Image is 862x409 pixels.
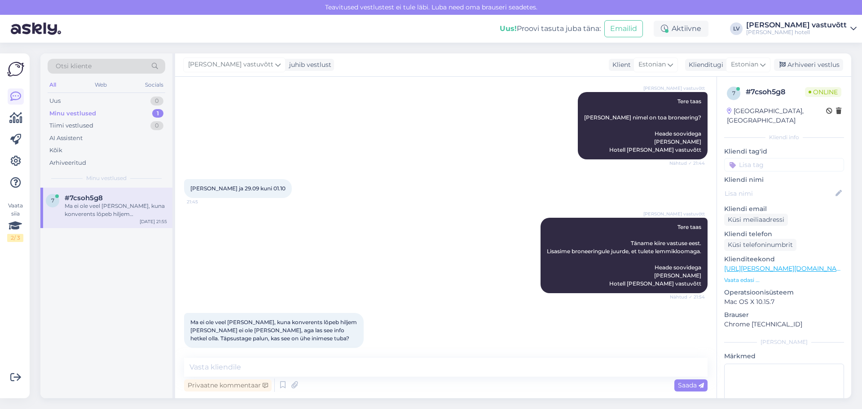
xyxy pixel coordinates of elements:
div: Web [93,79,109,91]
b: Uus! [500,24,517,33]
div: # 7csoh5g8 [746,87,805,97]
div: [DATE] 21:55 [140,218,167,225]
span: Online [805,87,841,97]
span: Saada [678,381,704,389]
span: Ma ei ole veel [PERSON_NAME], kuna konverents lõpeb hiljem [PERSON_NAME] ei ole [PERSON_NAME], ag... [190,319,358,342]
div: 1 [152,109,163,118]
button: Emailid [604,20,643,37]
span: [PERSON_NAME] vastuvõtt [643,85,705,92]
span: Estonian [638,60,666,70]
div: Ma ei ole veel [PERSON_NAME], kuna konverents lõpeb hiljem [PERSON_NAME] ei ole [PERSON_NAME], ag... [65,202,167,218]
span: 21:45 [187,198,220,205]
span: Otsi kliente [56,62,92,71]
div: Vaata siia [7,202,23,242]
p: Kliendi tag'id [724,147,844,156]
div: Küsi telefoninumbrit [724,239,796,251]
div: 0 [150,121,163,130]
span: Minu vestlused [86,174,127,182]
span: [PERSON_NAME] ja 29.09 kuni 01.10 [190,185,286,192]
div: 0 [150,97,163,106]
div: Aktiivne [654,21,708,37]
p: Klienditeekond [724,255,844,264]
div: [PERSON_NAME] hotell [746,29,847,36]
span: 7 [51,197,54,204]
span: [PERSON_NAME] vastuvõtt [188,60,273,70]
span: 21:55 [187,348,220,355]
div: Kliendi info [724,133,844,141]
input: Lisa nimi [725,189,834,198]
p: Brauser [724,310,844,320]
div: Klient [609,60,631,70]
div: LV [730,22,743,35]
span: Nähtud ✓ 21:44 [669,160,705,167]
p: Chrome [TECHNICAL_ID] [724,320,844,329]
img: Askly Logo [7,61,24,78]
p: Operatsioonisüsteem [724,288,844,297]
div: Minu vestlused [49,109,96,118]
div: [GEOGRAPHIC_DATA], [GEOGRAPHIC_DATA] [727,106,826,125]
p: Kliendi telefon [724,229,844,239]
a: [PERSON_NAME] vastuvõtt[PERSON_NAME] hotell [746,22,857,36]
div: AI Assistent [49,134,83,143]
div: Klienditugi [685,60,723,70]
span: Nähtud ✓ 21:54 [670,294,705,300]
a: [URL][PERSON_NAME][DOMAIN_NAME] [724,264,848,273]
div: Privaatne kommentaar [184,379,272,391]
span: Estonian [731,60,758,70]
div: Küsi meiliaadressi [724,214,788,226]
div: [PERSON_NAME] [724,338,844,346]
div: Socials [143,79,165,91]
div: 2 / 3 [7,234,23,242]
p: Kliendi nimi [724,175,844,185]
p: Märkmed [724,352,844,361]
span: 7 [732,90,735,97]
div: Arhiveeri vestlus [774,59,843,71]
div: Uus [49,97,61,106]
div: Arhiveeritud [49,158,86,167]
span: #7csoh5g8 [65,194,103,202]
input: Lisa tag [724,158,844,172]
div: juhib vestlust [286,60,331,70]
div: Proovi tasuta juba täna: [500,23,601,34]
div: All [48,79,58,91]
div: Tiimi vestlused [49,121,93,130]
p: Kliendi email [724,204,844,214]
p: Mac OS X 10.15.7 [724,297,844,307]
p: Vaata edasi ... [724,276,844,284]
span: [PERSON_NAME] vastuvõtt [643,211,705,217]
div: [PERSON_NAME] vastuvõtt [746,22,847,29]
div: Kõik [49,146,62,155]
